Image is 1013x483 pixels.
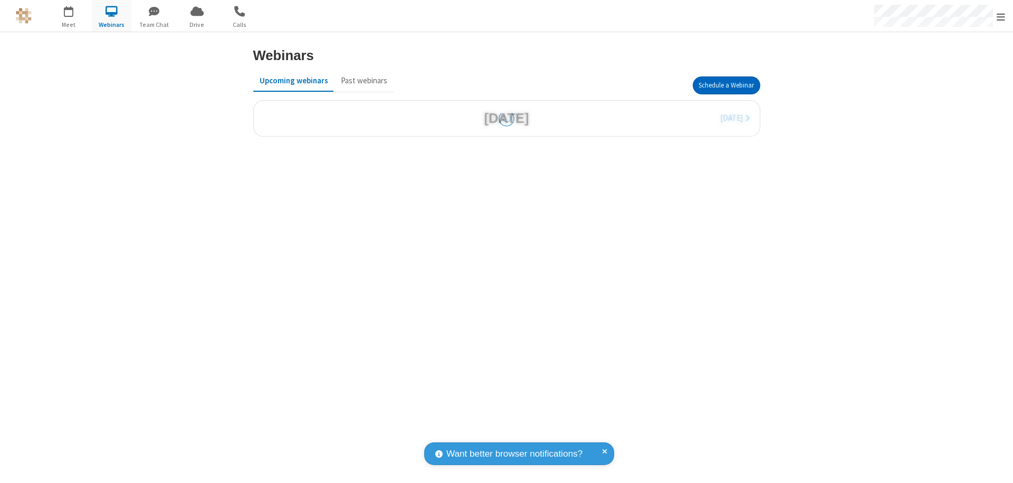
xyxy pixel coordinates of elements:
[335,71,394,91] button: Past webinars
[446,447,582,461] span: Want better browser notifications?
[49,20,89,30] span: Meet
[220,20,260,30] span: Calls
[253,48,314,63] h3: Webinars
[253,71,335,91] button: Upcoming webinars
[693,76,760,94] button: Schedule a Webinar
[135,20,174,30] span: Team Chat
[177,20,217,30] span: Drive
[92,20,131,30] span: Webinars
[16,8,32,24] img: QA Selenium DO NOT DELETE OR CHANGE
